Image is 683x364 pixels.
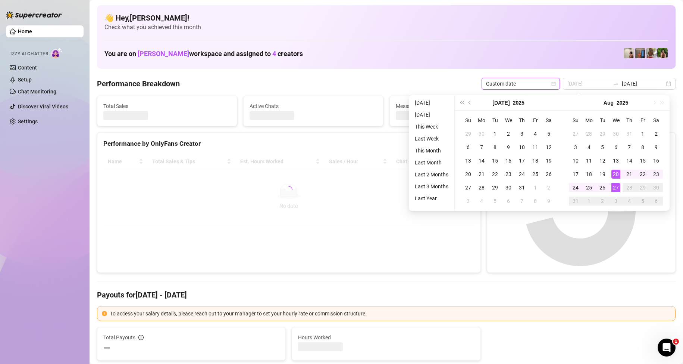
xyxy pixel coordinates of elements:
[542,114,555,127] th: Sa
[571,129,580,138] div: 27
[569,167,582,181] td: 2025-08-17
[544,129,553,138] div: 5
[104,13,668,23] h4: 👋 Hey, [PERSON_NAME] !
[513,95,524,110] button: Choose a year
[272,50,276,58] span: 4
[598,129,607,138] div: 29
[298,333,474,342] span: Hours Worked
[585,156,593,165] div: 11
[396,102,523,110] span: Messages Sent
[596,114,609,127] th: Tu
[571,156,580,165] div: 10
[491,197,499,206] div: 5
[461,167,475,181] td: 2025-07-20
[531,156,540,165] div: 18
[598,197,607,206] div: 2
[18,28,32,34] a: Home
[582,127,596,141] td: 2025-07-28
[596,127,609,141] td: 2025-07-29
[611,156,620,165] div: 13
[596,194,609,208] td: 2025-09-02
[636,154,649,167] td: 2025-08-15
[596,154,609,167] td: 2025-08-12
[657,48,668,58] img: Nathaniel
[596,141,609,154] td: 2025-08-05
[502,127,515,141] td: 2025-07-02
[18,77,32,83] a: Setup
[571,183,580,192] div: 24
[623,194,636,208] td: 2025-09-04
[544,197,553,206] div: 9
[609,114,623,127] th: We
[110,309,671,318] div: To access your salary details, please reach out to your manager to set your hourly rate or commis...
[461,141,475,154] td: 2025-07-06
[582,141,596,154] td: 2025-08-04
[582,154,596,167] td: 2025-08-11
[623,167,636,181] td: 2025-08-21
[502,194,515,208] td: 2025-08-06
[97,290,676,300] h4: Payouts for [DATE] - [DATE]
[515,181,529,194] td: 2025-07-31
[544,156,553,165] div: 19
[611,143,620,152] div: 6
[491,143,499,152] div: 8
[611,197,620,206] div: 3
[542,154,555,167] td: 2025-07-19
[542,181,555,194] td: 2025-08-02
[412,98,451,107] li: [DATE]
[529,167,542,181] td: 2025-07-25
[649,141,663,154] td: 2025-08-09
[475,154,488,167] td: 2025-07-14
[604,95,614,110] button: Choose a month
[97,78,180,89] h4: Performance Breakdown
[488,194,502,208] td: 2025-08-05
[567,80,610,88] input: Start date
[582,181,596,194] td: 2025-08-25
[517,156,526,165] div: 17
[623,114,636,127] th: Th
[504,156,513,165] div: 16
[636,141,649,154] td: 2025-08-08
[104,50,303,58] h1: You are on workspace and assigned to creators
[461,114,475,127] th: Su
[585,143,593,152] div: 4
[464,129,473,138] div: 29
[624,48,634,58] img: Ralphy
[646,48,657,58] img: Nathaniel
[571,170,580,179] div: 17
[609,141,623,154] td: 2025-08-06
[658,339,676,357] iframe: Intercom live chat
[638,129,647,138] div: 1
[51,47,63,58] img: AI Chatter
[492,95,510,110] button: Choose a month
[10,50,48,58] span: Izzy AI Chatter
[652,143,661,152] div: 9
[649,194,663,208] td: 2025-09-06
[488,181,502,194] td: 2025-07-29
[491,183,499,192] div: 29
[529,127,542,141] td: 2025-07-04
[475,167,488,181] td: 2025-07-21
[517,170,526,179] div: 24
[636,114,649,127] th: Fr
[636,127,649,141] td: 2025-08-01
[638,170,647,179] div: 22
[625,183,634,192] div: 28
[502,114,515,127] th: We
[625,143,634,152] div: 7
[477,170,486,179] div: 21
[531,143,540,152] div: 11
[504,170,513,179] div: 23
[596,167,609,181] td: 2025-08-19
[412,182,451,191] li: Last 3 Months
[491,156,499,165] div: 15
[638,197,647,206] div: 5
[582,114,596,127] th: Mo
[477,197,486,206] div: 4
[569,181,582,194] td: 2025-08-24
[103,342,110,354] span: —
[18,65,37,71] a: Content
[598,183,607,192] div: 26
[466,95,474,110] button: Previous month (PageUp)
[250,102,377,110] span: Active Chats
